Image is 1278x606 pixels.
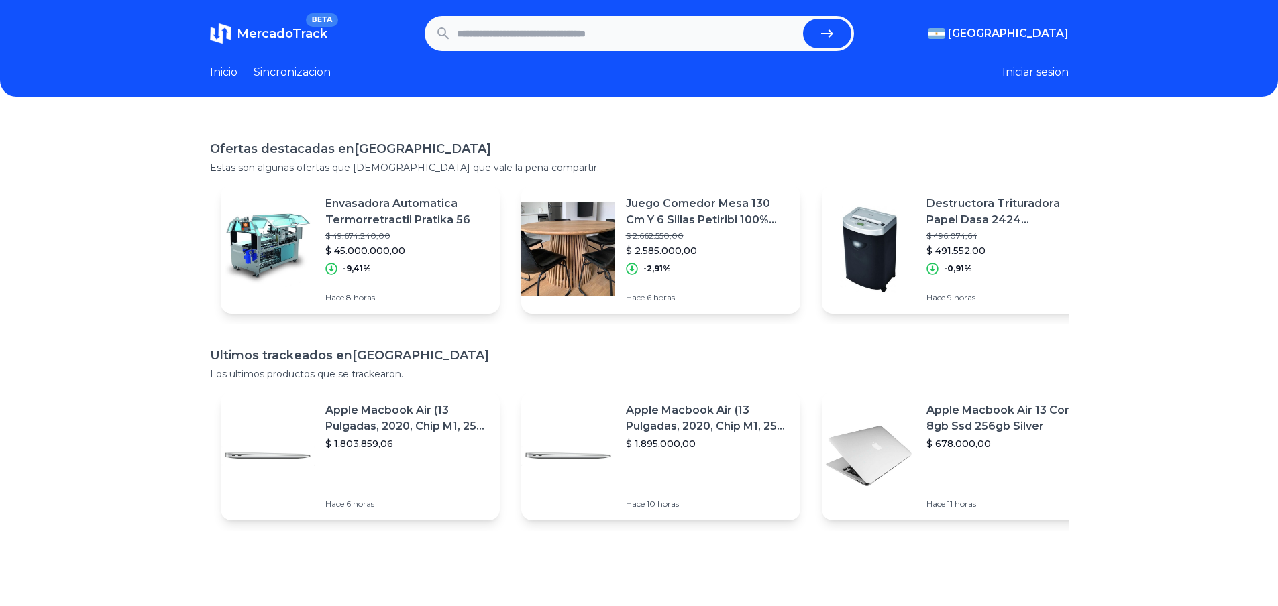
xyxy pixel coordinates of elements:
p: Hace 6 horas [325,499,489,509]
img: Featured image [822,202,916,296]
p: Juego Comedor Mesa 130 Cm Y 6 Sillas Petiribi 100% Macizo [626,196,790,228]
span: MercadoTrack [237,26,327,41]
p: Envasadora Automatica Termorretractil Pratika 56 [325,196,489,228]
img: Featured image [221,202,315,296]
p: Hace 6 horas [626,292,790,303]
button: [GEOGRAPHIC_DATA] [928,25,1069,42]
p: $ 1.803.859,06 [325,437,489,450]
a: Featured imageJuego Comedor Mesa 130 Cm Y 6 Sillas Petiribi 100% Macizo$ 2.662.550,00$ 2.585.000,... [521,185,800,314]
p: Hace 10 horas [626,499,790,509]
img: Featured image [221,409,315,503]
p: $ 49.674.240,00 [325,231,489,241]
button: Iniciar sesion [1002,64,1069,80]
h1: Ultimos trackeados en [GEOGRAPHIC_DATA] [210,346,1069,365]
a: MercadoTrackBETA [210,23,327,44]
p: Apple Macbook Air (13 Pulgadas, 2020, Chip M1, 256 Gb De Ssd, 8 Gb De Ram) - Plata [325,402,489,434]
p: $ 496.074,64 [926,231,1090,241]
p: $ 2.585.000,00 [626,244,790,257]
p: $ 678.000,00 [926,437,1090,450]
a: Featured imageApple Macbook Air (13 Pulgadas, 2020, Chip M1, 256 Gb De Ssd, 8 Gb De Ram) - Plata$... [521,391,800,520]
p: -9,41% [343,263,371,274]
a: Featured imageApple Macbook Air (13 Pulgadas, 2020, Chip M1, 256 Gb De Ssd, 8 Gb De Ram) - Plata$... [221,391,500,520]
p: $ 2.662.550,00 [626,231,790,241]
span: BETA [306,13,337,27]
span: [GEOGRAPHIC_DATA] [948,25,1069,42]
p: Estas son algunas ofertas que [DEMOGRAPHIC_DATA] que vale la pena compartir. [210,161,1069,174]
p: Destructora Trituradora Papel Dasa 2424 Documentos Cd 24 Hjs [926,196,1090,228]
img: MercadoTrack [210,23,231,44]
a: Featured imageApple Macbook Air 13 Core I5 8gb Ssd 256gb Silver$ 678.000,00Hace 11 horas [822,391,1101,520]
p: $ 491.552,00 [926,244,1090,257]
p: Apple Macbook Air 13 Core I5 8gb Ssd 256gb Silver [926,402,1090,434]
a: Featured imageDestructora Trituradora Papel Dasa 2424 Documentos Cd 24 Hjs$ 496.074,64$ 491.552,0... [822,185,1101,314]
p: Apple Macbook Air (13 Pulgadas, 2020, Chip M1, 256 Gb De Ssd, 8 Gb De Ram) - Plata [626,402,790,434]
p: $ 1.895.000,00 [626,437,790,450]
p: -2,91% [643,263,671,274]
img: Argentina [928,28,945,39]
p: -0,91% [944,263,972,274]
p: Hace 11 horas [926,499,1090,509]
img: Featured image [521,202,615,296]
img: Featured image [521,409,615,503]
h1: Ofertas destacadas en [GEOGRAPHIC_DATA] [210,139,1069,158]
p: $ 45.000.000,00 [325,244,489,257]
p: Los ultimos productos que se trackearon. [210,367,1069,381]
img: Featured image [822,409,916,503]
a: Inicio [210,64,237,80]
a: Featured imageEnvasadora Automatica Termorretractil Pratika 56$ 49.674.240,00$ 45.000.000,00-9,41... [221,185,500,314]
p: Hace 8 horas [325,292,489,303]
p: Hace 9 horas [926,292,1090,303]
a: Sincronizacion [254,64,331,80]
